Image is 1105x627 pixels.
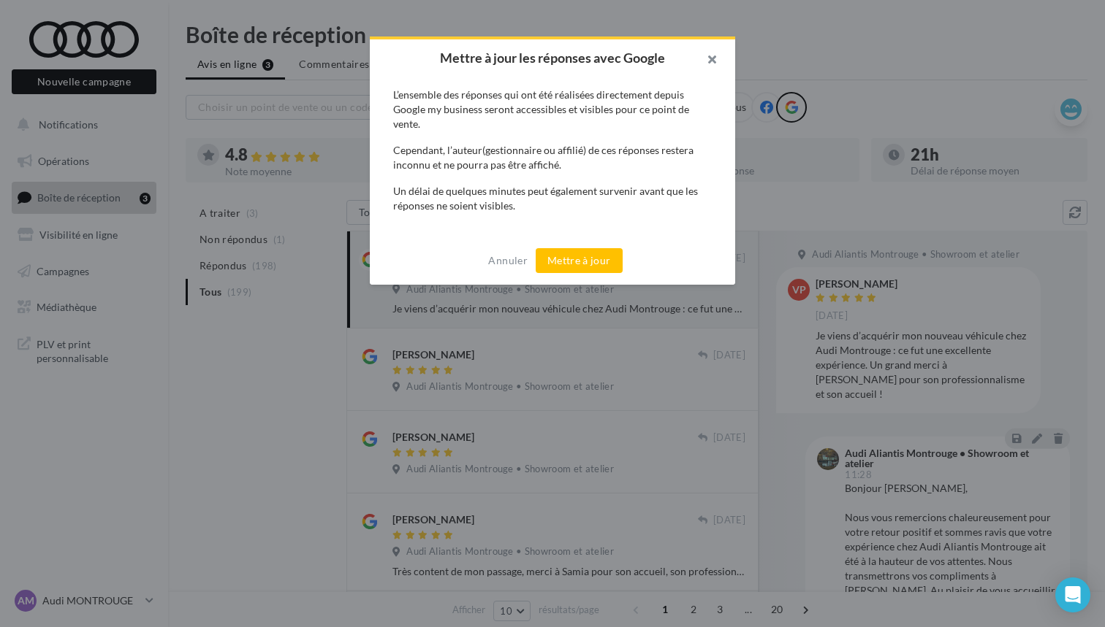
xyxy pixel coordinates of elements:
span: L’ensemble des réponses qui ont été réalisées directement depuis Google my business seront access... [393,88,689,130]
h2: Mettre à jour les réponses avec Google [393,51,712,64]
button: Mettre à jour [536,248,623,273]
div: Open Intercom Messenger [1055,577,1090,612]
button: Annuler [482,252,533,269]
div: Un délai de quelques minutes peut également survenir avant que les réponses ne soient visibles. [393,184,712,213]
div: Cependant, l’auteur(gestionnaire ou affilié) de ces réponses restera inconnu et ne pourra pas êtr... [393,143,712,172]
